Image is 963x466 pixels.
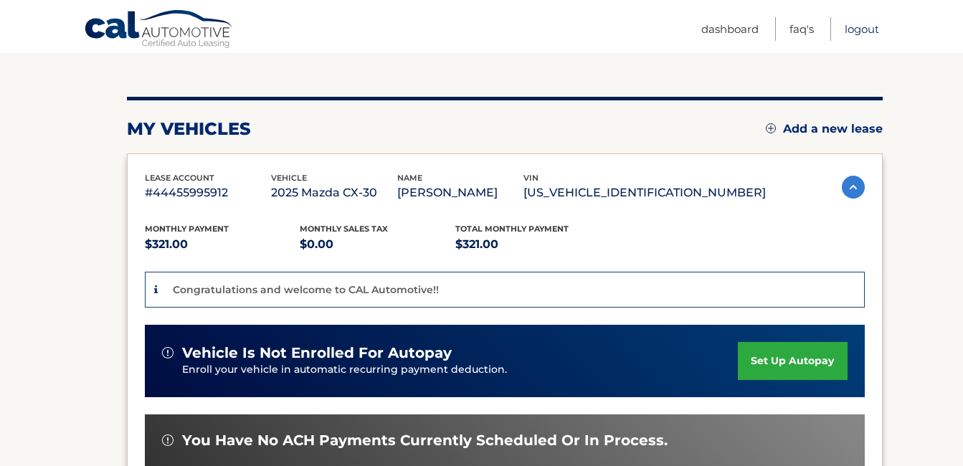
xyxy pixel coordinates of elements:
[182,344,452,362] span: vehicle is not enrolled for autopay
[789,17,814,41] a: FAQ's
[455,234,611,255] p: $321.00
[162,347,174,358] img: alert-white.svg
[162,434,174,446] img: alert-white.svg
[182,432,668,450] span: You have no ACH payments currently scheduled or in process.
[182,362,739,378] p: Enroll your vehicle in automatic recurring payment deduction.
[845,17,879,41] a: Logout
[523,183,766,203] p: [US_VEHICLE_IDENTIFICATION_NUMBER]
[397,183,523,203] p: [PERSON_NAME]
[738,342,847,380] a: set up autopay
[173,283,439,296] p: Congratulations and welcome to CAL Automotive!!
[145,224,229,234] span: Monthly Payment
[127,118,251,140] h2: my vehicles
[300,224,388,234] span: Monthly sales Tax
[145,183,271,203] p: #44455995912
[145,173,214,183] span: lease account
[84,9,234,51] a: Cal Automotive
[842,176,865,199] img: accordion-active.svg
[300,234,455,255] p: $0.00
[523,173,539,183] span: vin
[766,123,776,133] img: add.svg
[397,173,422,183] span: name
[145,234,300,255] p: $321.00
[766,122,883,136] a: Add a new lease
[455,224,569,234] span: Total Monthly Payment
[271,173,307,183] span: vehicle
[271,183,397,203] p: 2025 Mazda CX-30
[701,17,759,41] a: Dashboard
